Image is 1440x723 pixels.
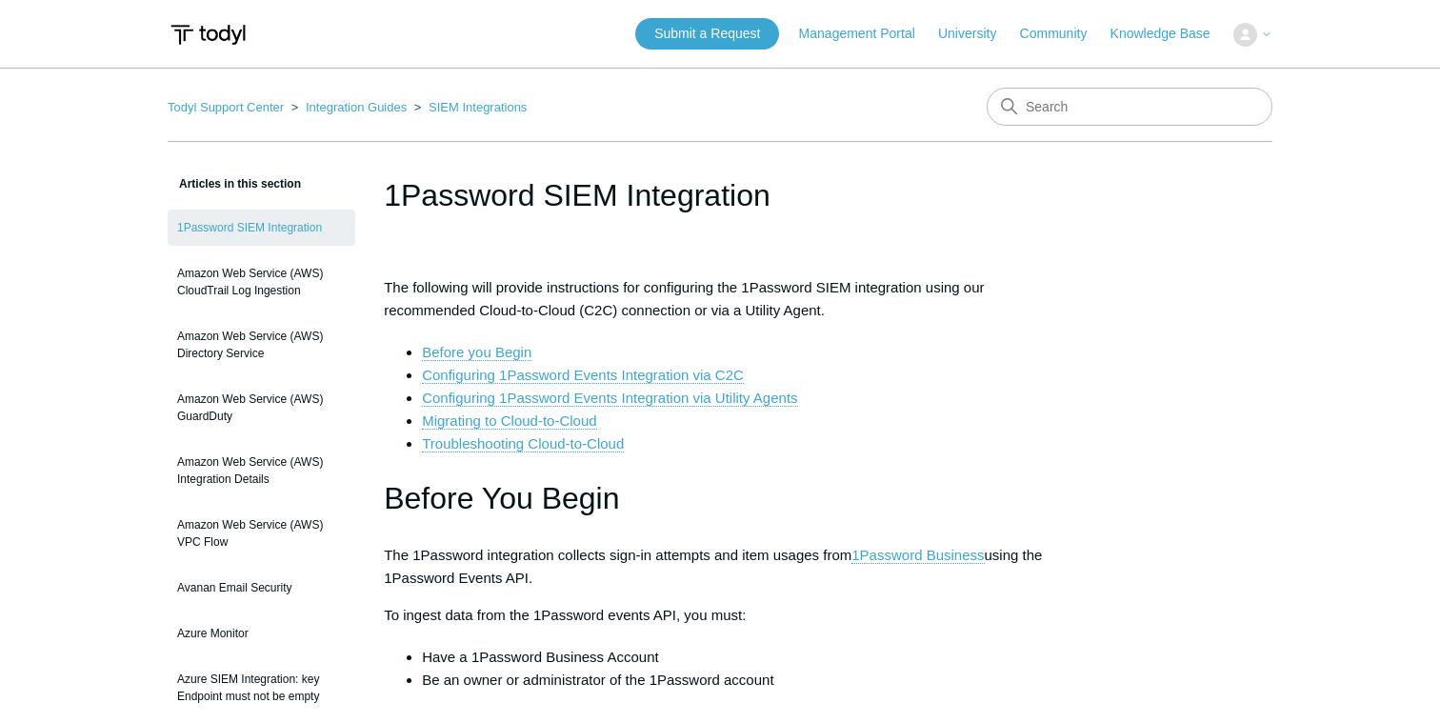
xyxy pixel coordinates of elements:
a: Avanan Email Security [168,570,355,606]
li: Todyl Support Center [168,100,288,114]
p: The following will provide instructions for configuring the 1Password SIEM integration using our ... [384,276,1056,322]
img: Todyl Support Center Help Center home page [168,17,249,52]
h1: 1Password SIEM Integration [384,172,1056,218]
h1: Before You Begin [384,474,1056,523]
a: SIEM Integrations [429,100,527,114]
a: Before you Begin [422,344,531,361]
a: Integration Guides [306,100,407,114]
a: Amazon Web Service (AWS) VPC Flow [168,507,355,560]
a: Configuring 1Password Events Integration via Utility Agents [422,390,797,407]
a: Todyl Support Center [168,100,284,114]
a: Submit a Request [635,18,779,50]
a: Amazon Web Service (AWS) GuardDuty [168,381,355,434]
a: Management Portal [799,24,934,44]
a: Knowledge Base [1110,24,1230,44]
a: Migrating to Cloud-to-Cloud [422,412,596,430]
li: Integration Guides [288,100,410,114]
p: To ingest data from the 1Password events API, you must: [384,604,1056,627]
a: Azure Monitor [168,615,355,652]
a: 1Password Business [851,547,984,564]
li: Have a 1Password Business Account [422,646,1056,669]
input: Search [987,88,1272,126]
li: Be an owner or administrator of the 1Password account [422,669,1056,692]
a: University [938,24,1015,44]
a: Configuring 1Password Events Integration via C2C [422,367,744,384]
a: Amazon Web Service (AWS) Integration Details [168,444,355,497]
a: 1Password SIEM Integration [168,210,355,246]
li: SIEM Integrations [410,100,528,114]
a: Amazon Web Service (AWS) Directory Service [168,318,355,372]
span: Articles in this section [168,177,301,191]
p: The 1Password integration collects sign-in attempts and item usages from using the 1Password Even... [384,544,1056,590]
a: Community [1020,24,1107,44]
a: Troubleshooting Cloud-to-Cloud [422,435,624,452]
a: Azure SIEM Integration: key Endpoint must not be empty [168,661,355,714]
a: Amazon Web Service (AWS) CloudTrail Log Ingestion [168,255,355,309]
